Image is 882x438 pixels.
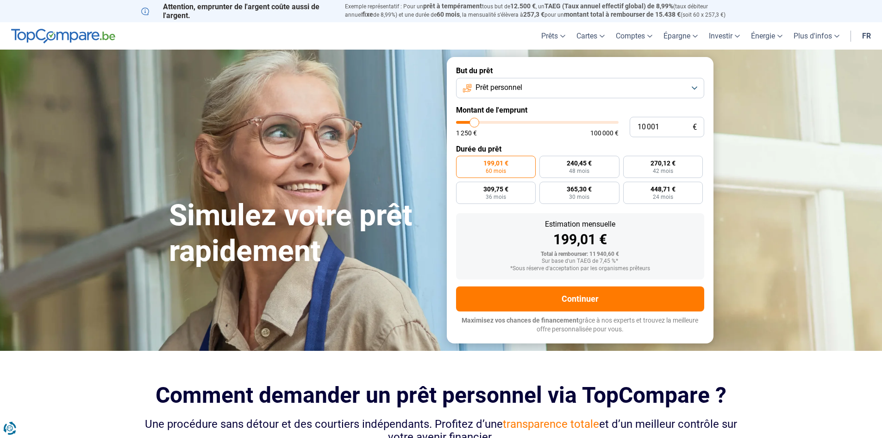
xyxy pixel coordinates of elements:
span: prêt à tempérament [423,2,482,10]
img: TopCompare [11,29,115,44]
span: montant total à rembourser de 15.438 € [564,11,681,18]
span: 30 mois [569,194,589,200]
a: Comptes [610,22,658,50]
a: fr [857,22,876,50]
a: Plus d'infos [788,22,845,50]
span: 365,30 € [567,186,592,192]
span: 199,01 € [483,160,508,166]
label: Durée du prêt [456,145,704,153]
span: 100 000 € [590,130,619,136]
span: 270,12 € [651,160,676,166]
div: *Sous réserve d'acceptation par les organismes prêteurs [463,266,697,272]
div: Sur base d'un TAEG de 7,45 %* [463,258,697,265]
div: Total à rembourser: 11 940,60 € [463,251,697,258]
span: 42 mois [653,168,673,174]
a: Prêts [536,22,571,50]
a: Épargne [658,22,703,50]
span: Prêt personnel [475,83,522,93]
button: Continuer [456,286,704,311]
span: 12.500 € [510,2,536,10]
span: 240,45 € [567,160,592,166]
span: TAEG (Taux annuel effectif global) de 8,99% [544,2,673,10]
span: transparence totale [503,418,599,431]
div: 199,01 € [463,233,697,247]
a: Investir [703,22,745,50]
span: € [693,123,697,131]
h1: Simulez votre prêt rapidement [169,198,436,269]
label: But du prêt [456,66,704,75]
p: Exemple représentatif : Pour un tous but de , un (taux débiteur annuel de 8,99%) et une durée de ... [345,2,741,19]
h2: Comment demander un prêt personnel via TopCompare ? [141,382,741,408]
span: 1 250 € [456,130,477,136]
span: 24 mois [653,194,673,200]
span: 36 mois [486,194,506,200]
span: 448,71 € [651,186,676,192]
a: Cartes [571,22,610,50]
span: 60 mois [437,11,460,18]
button: Prêt personnel [456,78,704,98]
span: 48 mois [569,168,589,174]
label: Montant de l'emprunt [456,106,704,114]
span: 60 mois [486,168,506,174]
p: Attention, emprunter de l'argent coûte aussi de l'argent. [141,2,334,20]
span: fixe [362,11,373,18]
span: 309,75 € [483,186,508,192]
span: 257,3 € [523,11,544,18]
div: Estimation mensuelle [463,221,697,228]
p: grâce à nos experts et trouvez la meilleure offre personnalisée pour vous. [456,316,704,334]
a: Énergie [745,22,788,50]
span: Maximisez vos chances de financement [462,317,579,324]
